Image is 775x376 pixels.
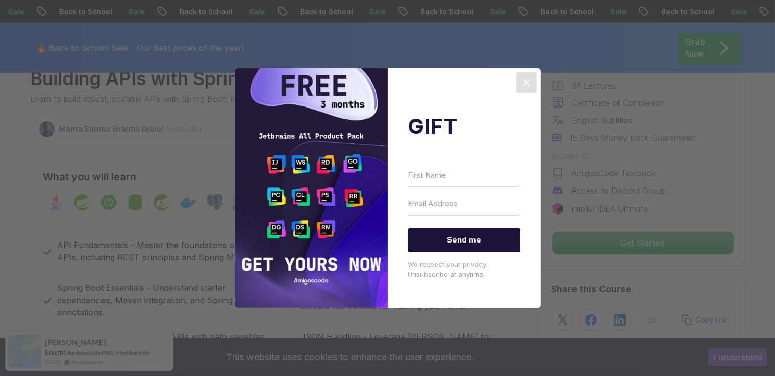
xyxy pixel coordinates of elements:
[408,164,520,187] input: First Name
[516,72,537,93] button: Close
[408,192,520,216] input: Email Address
[408,110,520,142] h2: GIFT
[408,260,520,280] p: We respect your privacy. Unsubscribe at anytime.
[408,228,520,252] button: Send me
